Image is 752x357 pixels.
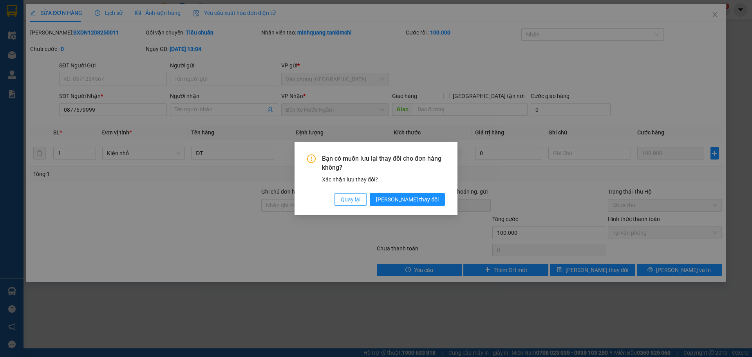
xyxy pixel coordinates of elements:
[341,195,360,204] span: Quay lại
[322,154,445,172] span: Bạn có muốn lưu lại thay đổi cho đơn hàng không?
[322,175,445,184] div: Xác nhận lưu thay đổi?
[376,195,439,204] span: [PERSON_NAME] thay đổi
[307,154,316,163] span: exclamation-circle
[370,193,445,206] button: [PERSON_NAME] thay đổi
[334,193,367,206] button: Quay lại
